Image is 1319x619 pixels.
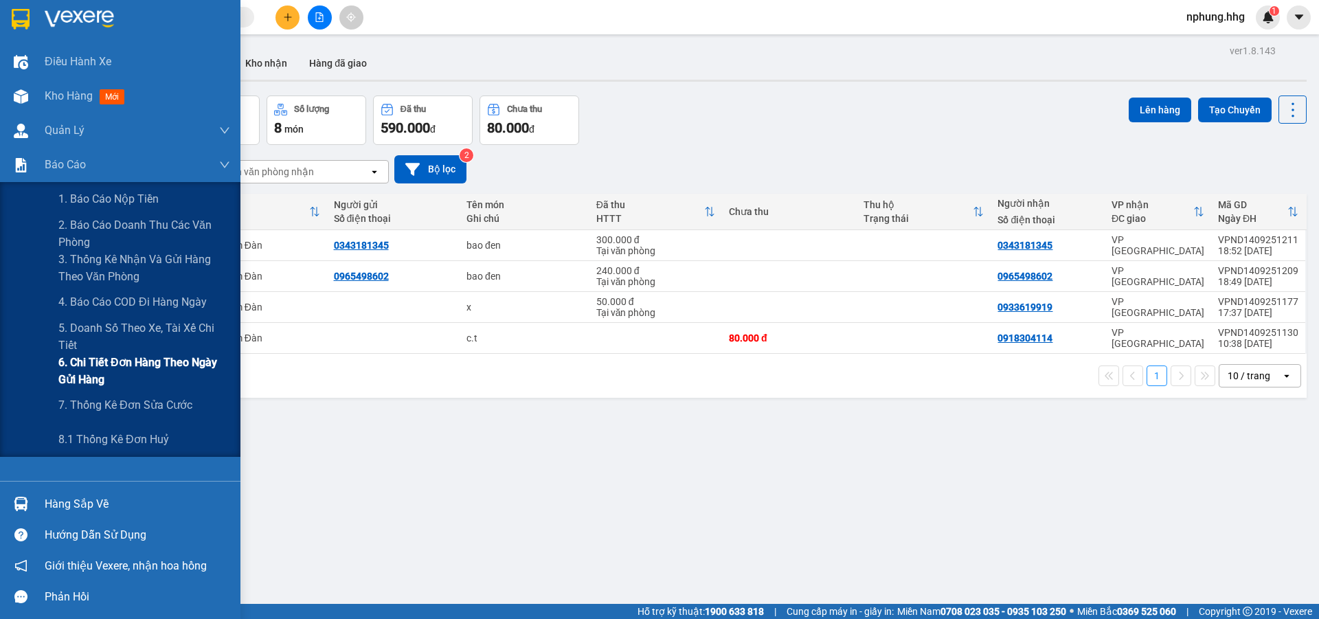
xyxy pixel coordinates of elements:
[466,333,583,344] div: c.t
[1070,609,1074,614] span: ⚪️
[729,333,850,344] div: 80.000 đ
[294,104,329,114] div: Số lượng
[1112,327,1204,349] div: VP [GEOGRAPHIC_DATA]
[596,199,704,210] div: Đã thu
[430,124,436,135] span: đ
[487,120,529,136] span: 80.000
[194,271,320,282] div: VP TT Nam Đàn
[346,12,356,22] span: aim
[997,271,1052,282] div: 0965498602
[14,497,28,511] img: warehouse-icon
[369,166,380,177] svg: open
[1218,199,1287,210] div: Mã GD
[219,165,314,179] div: Chọn văn phòng nhận
[219,159,230,170] span: down
[14,158,28,172] img: solution-icon
[507,104,542,114] div: Chưa thu
[480,95,579,145] button: Chưa thu80.000đ
[58,190,159,207] span: 1. Báo cáo nộp tiền
[14,124,28,138] img: warehouse-icon
[596,245,715,256] div: Tại văn phòng
[334,240,389,251] div: 0343181345
[596,307,715,318] div: Tại văn phòng
[298,47,378,80] button: Hàng đã giao
[596,296,715,307] div: 50.000 đ
[381,120,430,136] span: 590.000
[1270,6,1279,16] sup: 1
[1112,213,1193,224] div: ĐC giao
[1228,369,1270,383] div: 10 / trang
[864,199,973,210] div: Thu hộ
[14,89,28,104] img: warehouse-icon
[897,604,1066,619] span: Miền Nam
[45,156,86,173] span: Báo cáo
[529,124,534,135] span: đ
[997,333,1052,344] div: 0918304114
[466,199,583,210] div: Tên món
[45,122,84,139] span: Quản Lý
[401,104,426,114] div: Đã thu
[1218,234,1298,245] div: VPND1409251211
[1287,5,1311,30] button: caret-down
[58,293,207,311] span: 4. Báo cáo COD đi hàng ngày
[596,276,715,287] div: Tại văn phòng
[334,199,453,210] div: Người gửi
[1272,6,1276,16] span: 1
[997,198,1097,209] div: Người nhận
[1218,296,1298,307] div: VPND1409251177
[45,494,230,515] div: Hàng sắp về
[864,213,973,224] div: Trạng thái
[466,302,583,313] div: x
[1186,604,1188,619] span: |
[1218,213,1287,224] div: Ngày ĐH
[1129,98,1191,122] button: Lên hàng
[460,148,473,162] sup: 2
[596,265,715,276] div: 240.000 đ
[45,557,207,574] span: Giới thiệu Vexere, nhận hoa hồng
[194,199,309,210] div: VP gửi
[188,194,327,230] th: Toggle SortBy
[596,213,704,224] div: HTTT
[219,125,230,136] span: down
[14,590,27,603] span: message
[37,14,124,43] strong: HÃNG XE HẢI HOÀNG GIA
[466,213,583,224] div: Ghi chú
[1243,607,1252,616] span: copyright
[787,604,894,619] span: Cung cấp máy in - giấy in:
[638,604,764,619] span: Hỗ trợ kỹ thuật:
[1175,8,1256,25] span: nphung.hhg
[194,333,320,344] div: VP TT Nam Đàn
[997,302,1052,313] div: 0933619919
[373,95,473,145] button: Đã thu590.000đ
[194,302,320,313] div: VP TT Nam Đàn
[596,234,715,245] div: 300.000 đ
[589,194,722,230] th: Toggle SortBy
[1198,98,1272,122] button: Tạo Chuyến
[58,431,169,448] span: 8.1 Thống kê đơn huỷ
[14,55,28,69] img: warehouse-icon
[705,606,764,617] strong: 1900 633 818
[339,5,363,30] button: aim
[1147,365,1167,386] button: 1
[334,271,389,282] div: 0965498602
[14,528,27,541] span: question-circle
[283,12,293,22] span: plus
[1281,370,1292,381] svg: open
[394,155,466,183] button: Bộ lọc
[1262,11,1274,23] img: icon-new-feature
[58,396,192,414] span: 7. Thống kê đơn sửa cước
[1218,265,1298,276] div: VPND1409251209
[857,194,991,230] th: Toggle SortBy
[45,587,230,607] div: Phản hồi
[1112,234,1204,256] div: VP [GEOGRAPHIC_DATA]
[315,12,324,22] span: file-add
[729,206,850,217] div: Chưa thu
[1112,296,1204,318] div: VP [GEOGRAPHIC_DATA]
[8,57,25,125] img: logo
[274,120,282,136] span: 8
[997,240,1052,251] div: 0343181345
[1112,199,1193,210] div: VP nhận
[100,89,124,104] span: mới
[1211,194,1305,230] th: Toggle SortBy
[1218,327,1298,338] div: VPND1409251130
